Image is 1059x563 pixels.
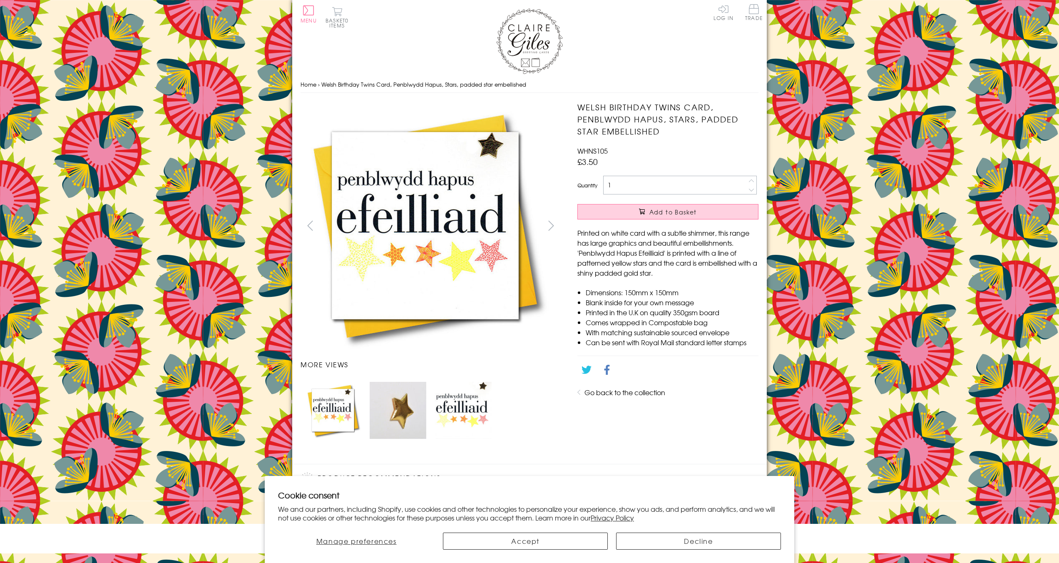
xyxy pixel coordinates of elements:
li: Blank inside for your own message [586,297,758,307]
button: prev [301,216,319,235]
span: Add to Basket [649,208,697,216]
p: Printed on white card with a subtle shimmer, this range has large graphics and beautiful embellis... [577,228,758,278]
a: Home [301,80,316,88]
button: Add to Basket [577,204,758,219]
button: Decline [616,533,781,550]
p: We and our partners, including Shopify, use cookies and other technologies to personalize your ex... [278,505,781,522]
a: Privacy Policy [591,513,634,523]
span: Trade [745,4,763,20]
button: Basket0 items [326,7,348,28]
a: Log In [713,4,733,20]
h3: More views [301,359,561,369]
span: › [318,80,320,88]
li: Carousel Page 3 [430,378,495,443]
span: Welsh Birthday Twins Card, Penblwydd Hapus, Stars, padded star embellished [321,80,526,88]
img: Claire Giles Greetings Cards [496,8,563,74]
h1: Welsh Birthday Twins Card, Penblwydd Hapus, Stars, padded star embellished [577,101,758,137]
span: Menu [301,17,317,24]
img: Welsh Birthday Twins Card, Penblwydd Hapus, Stars, padded star embellished [370,382,426,438]
li: Carousel Page 1 (Current Slide) [301,378,365,443]
span: 0 items [329,17,348,29]
span: £3.50 [577,156,598,167]
li: Dimensions: 150mm x 150mm [586,287,758,297]
a: Trade [745,4,763,22]
button: Manage preferences [278,533,435,550]
img: Welsh Birthday Twins Card, Penblwydd Hapus, Stars, padded star embellished [305,382,361,438]
button: Accept [443,533,608,550]
label: Quantity [577,182,597,189]
nav: breadcrumbs [301,76,758,93]
li: With matching sustainable sourced envelope [586,327,758,337]
button: next [542,216,561,235]
img: Welsh Birthday Twins Card, Penblwydd Hapus, Stars, padded star embellished [435,382,491,438]
h2: Product recommendations [301,473,758,485]
ul: Carousel Pagination [301,378,561,443]
span: Manage preferences [316,536,397,546]
li: Can be sent with Royal Mail standard letter stamps [586,337,758,347]
button: Menu [301,5,317,23]
li: Carousel Page 2 [365,378,430,443]
img: Welsh Birthday Twins Card, Penblwydd Hapus, Stars, padded star embellished [301,101,550,351]
li: Comes wrapped in Compostable bag [586,317,758,327]
h2: Cookie consent [278,489,781,501]
li: Printed in the U.K on quality 350gsm board [586,307,758,317]
span: WHNS105 [577,146,608,156]
a: Go back to the collection [584,387,665,397]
